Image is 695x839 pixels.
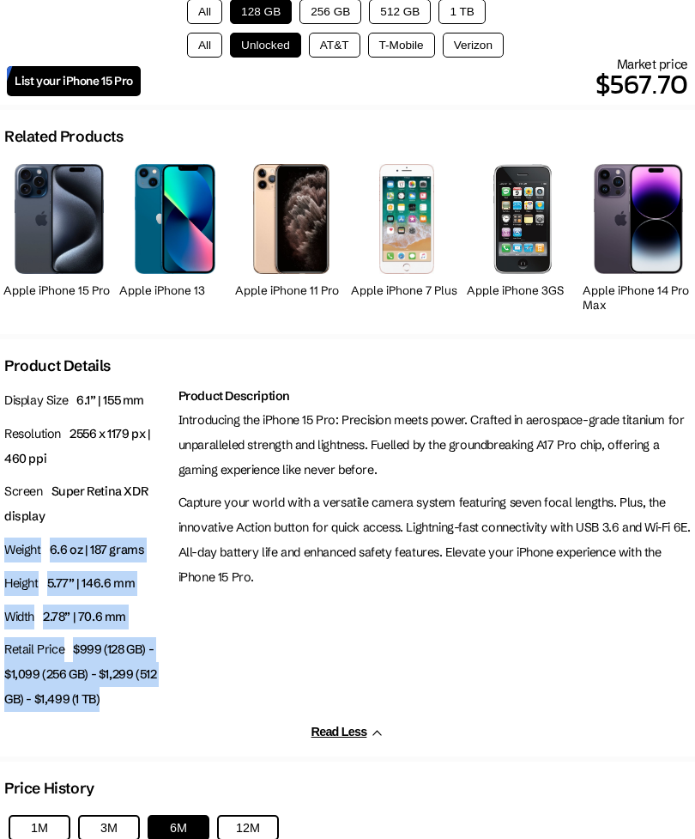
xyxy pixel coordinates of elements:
h2: Related Products [4,127,124,146]
h2: Price History [4,779,94,798]
h2: Apple iPhone 7 Plus [351,283,462,298]
a: iPhone 13 Apple iPhone 13 [119,155,231,317]
h2: Product Details [4,356,111,375]
a: iPhone 11 Pro Apple iPhone 11 Pro [235,155,347,317]
h2: Apple iPhone 11 Pro [235,283,347,298]
span: List your iPhone 15 Pro [15,74,133,88]
div: Market price [141,56,688,105]
button: Verizon [443,33,504,58]
button: T-Mobile [368,33,435,58]
p: Height [4,571,170,596]
span: 6.6 oz | 187 grams [50,542,145,557]
a: iPhone 15 Pro Apple iPhone 15 Pro [3,155,115,317]
h2: Apple iPhone 3GS [467,283,578,298]
p: Capture your world with a versatile camera system featuring seven focal lengths. Plus, the innova... [178,490,692,589]
span: 6.1” | 155 mm [76,392,144,408]
button: All [187,33,222,58]
h2: Apple iPhone 13 [119,283,231,298]
img: iPhone 15 Pro [15,164,104,274]
p: Screen [4,479,170,529]
p: Retail Price [4,637,170,711]
span: 2.78” | 70.6 mm [43,609,126,624]
p: Display Size [4,388,170,413]
p: Resolution [4,422,170,471]
a: iPhone 3GS Apple iPhone 3GS [467,155,578,317]
a: iPhone 14 Pro Max Apple iPhone 14 Pro Max [583,155,694,317]
img: iPhone 14 Pro Max [594,164,683,273]
p: Width [4,605,170,629]
img: iPhone 11 Pro [253,164,329,274]
button: AT&T [309,33,360,58]
img: iPhone 3GS [493,164,553,273]
img: iPhone 13 [135,164,215,273]
a: List your iPhone 15 Pro [7,66,141,96]
h2: Apple iPhone 14 Pro Max [583,283,694,313]
p: $567.70 [141,64,688,105]
span: 2556 x 1179 px | 460 ppi [4,426,151,466]
button: Read Less [311,725,384,739]
h2: Product Description [178,388,692,404]
button: Unlocked [230,33,301,58]
p: Introducing the iPhone 15 Pro: Precision meets power. Crafted in aerospace-grade titanium for unp... [178,408,692,482]
a: iPhone 7 Plus Apple iPhone 7 Plus [351,155,462,317]
img: iPhone 7 Plus [379,164,433,273]
p: Weight [4,538,170,562]
span: Super Retina XDR display [4,483,148,524]
span: $999 (128 GB) - $1,099 (256 GB) - $1,299 (512 GB) - $1,499 (1 TB) [4,641,156,707]
span: 5.77” | 146.6 mm [47,575,136,591]
h2: Apple iPhone 15 Pro [3,283,115,298]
